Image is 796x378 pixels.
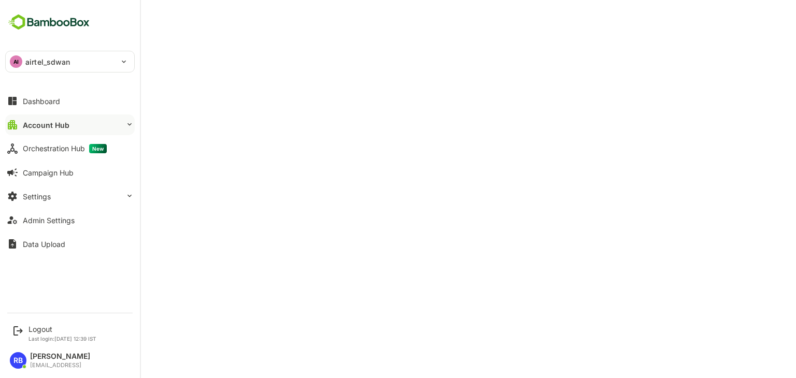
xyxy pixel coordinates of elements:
[10,55,22,68] div: AI
[30,362,90,369] div: [EMAIL_ADDRESS]
[10,352,26,369] div: RB
[5,186,135,207] button: Settings
[23,144,107,153] div: Orchestration Hub
[5,234,135,254] button: Data Upload
[23,192,51,201] div: Settings
[23,121,69,129] div: Account Hub
[6,51,134,72] div: AIairtel_sdwan
[5,210,135,230] button: Admin Settings
[23,216,75,225] div: Admin Settings
[29,325,96,333] div: Logout
[5,12,93,32] img: BambooboxFullLogoMark.5f36c76dfaba33ec1ec1367b70bb1252.svg
[25,56,70,67] p: airtel_sdwan
[23,168,74,177] div: Campaign Hub
[23,97,60,106] div: Dashboard
[5,138,135,159] button: Orchestration HubNew
[89,144,107,153] span: New
[5,114,135,135] button: Account Hub
[29,336,96,342] p: Last login: [DATE] 12:39 IST
[5,91,135,111] button: Dashboard
[30,352,90,361] div: [PERSON_NAME]
[5,162,135,183] button: Campaign Hub
[23,240,65,249] div: Data Upload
